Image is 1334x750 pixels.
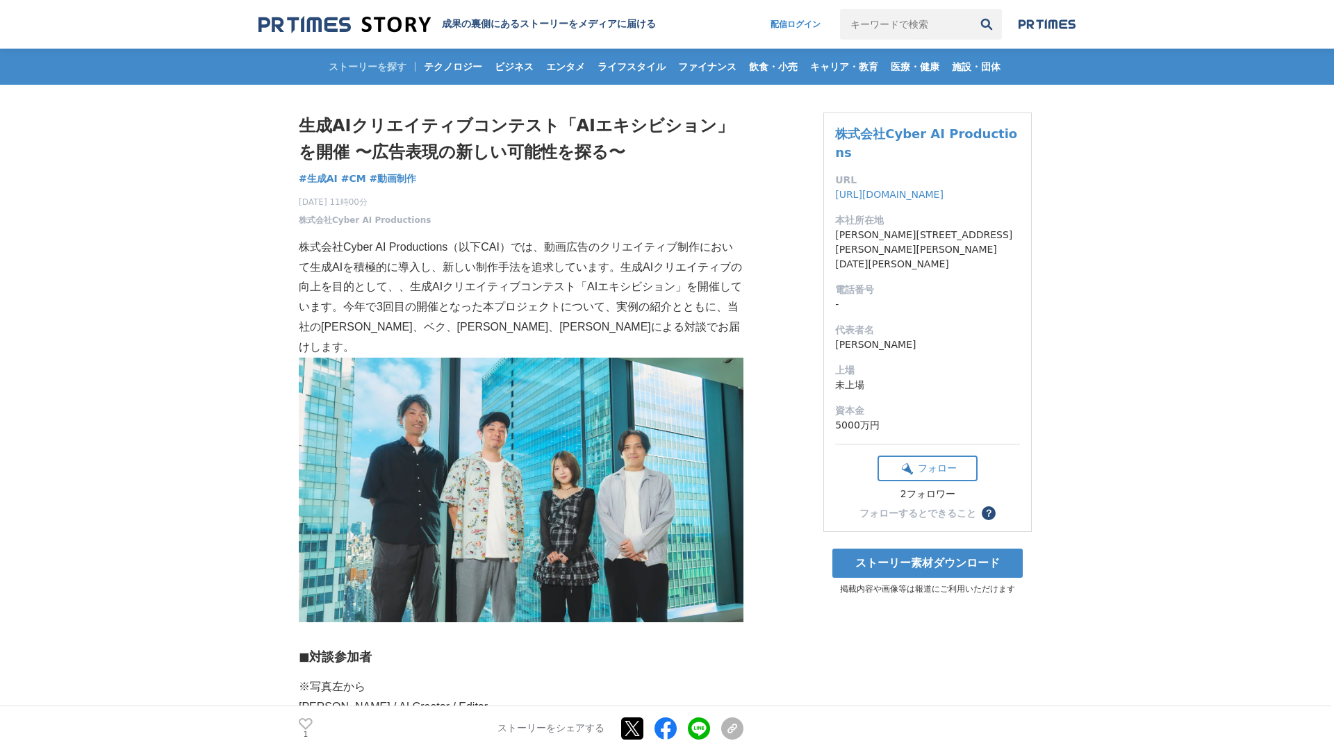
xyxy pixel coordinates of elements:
span: #生成AI [299,172,338,185]
a: 飲食・小売 [743,49,803,85]
dd: [PERSON_NAME] [835,337,1020,352]
span: キャリア・教育 [805,60,884,73]
a: 配信ログイン [757,9,834,40]
p: ストーリーをシェアする [497,722,604,735]
dd: 未上場 [835,378,1020,392]
span: テクノロジー [418,60,488,73]
span: ファイナンス [673,60,742,73]
dt: 代表者名 [835,323,1020,337]
span: 施設・団体 [946,60,1006,73]
button: 検索 [971,9,1002,40]
dd: - [835,297,1020,312]
h2: 成果の裏側にあるストーリーをメディアに届ける [442,18,656,31]
p: 株式会社Cyber AI Productions（以下CAI）では、動画広告のクリエイティブ制作において生成AIを積極的に導入し、新しい制作手法を追求しています。生成AIクリエイティブの向上を目... [299,237,743,358]
button: フォロー [878,456,978,481]
a: キャリア・教育 [805,49,884,85]
button: ？ [982,506,996,520]
a: 株式会社Cyber AI Productions [299,214,431,226]
span: ビジネス [489,60,539,73]
dd: 5000万円 [835,418,1020,433]
a: ストーリー素材ダウンロード [832,549,1023,578]
div: 2フォロワー [878,488,978,501]
span: ライフスタイル [592,60,671,73]
a: テクノロジー [418,49,488,85]
h1: 生成AIクリエイティブコンテスト「AIエキシビション」を開催 〜広告表現の新しい可能性を探る〜 [299,112,743,166]
img: prtimes [1019,19,1076,30]
span: 医療・健康 [885,60,945,73]
h3: ◼︎対談参加者 [299,647,743,667]
input: キーワードで検索 [840,9,971,40]
a: [URL][DOMAIN_NAME] [835,189,944,200]
a: 施設・団体 [946,49,1006,85]
span: ？ [984,508,994,518]
span: #動画制作 [369,172,416,185]
dt: 本社所在地 [835,213,1020,228]
span: 飲食・小売 [743,60,803,73]
a: 医療・健康 [885,49,945,85]
a: #生成AI [299,172,338,186]
a: #動画制作 [369,172,416,186]
dt: URL [835,173,1020,187]
p: 掲載内容や画像等は報道にご利用いただけます [823,583,1032,595]
span: エンタメ [541,60,591,73]
span: [DATE] 11時00分 [299,196,431,208]
img: thumbnail_a8bf7e80-871d-11f0-9b01-47743b3a16a4.jpg [299,358,743,623]
dt: 上場 [835,363,1020,378]
p: ※写真左から [299,677,743,697]
a: 株式会社Cyber AI Productions [835,126,1017,160]
a: ビジネス [489,49,539,85]
div: フォローするとできること [859,508,976,518]
a: エンタメ [541,49,591,85]
dt: 資本金 [835,403,1020,418]
span: #CM [341,172,366,185]
p: 1 [299,731,313,738]
dd: [PERSON_NAME][STREET_ADDRESS][PERSON_NAME][PERSON_NAME][DATE][PERSON_NAME] [835,228,1020,272]
dt: 電話番号 [835,283,1020,297]
img: 成果の裏側にあるストーリーをメディアに届ける [258,15,431,34]
p: [PERSON_NAME] / AI Creator / Editor [299,697,743,717]
a: #CM [341,172,366,186]
a: ライフスタイル [592,49,671,85]
a: 成果の裏側にあるストーリーをメディアに届ける 成果の裏側にあるストーリーをメディアに届ける [258,15,656,34]
a: ファイナンス [673,49,742,85]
